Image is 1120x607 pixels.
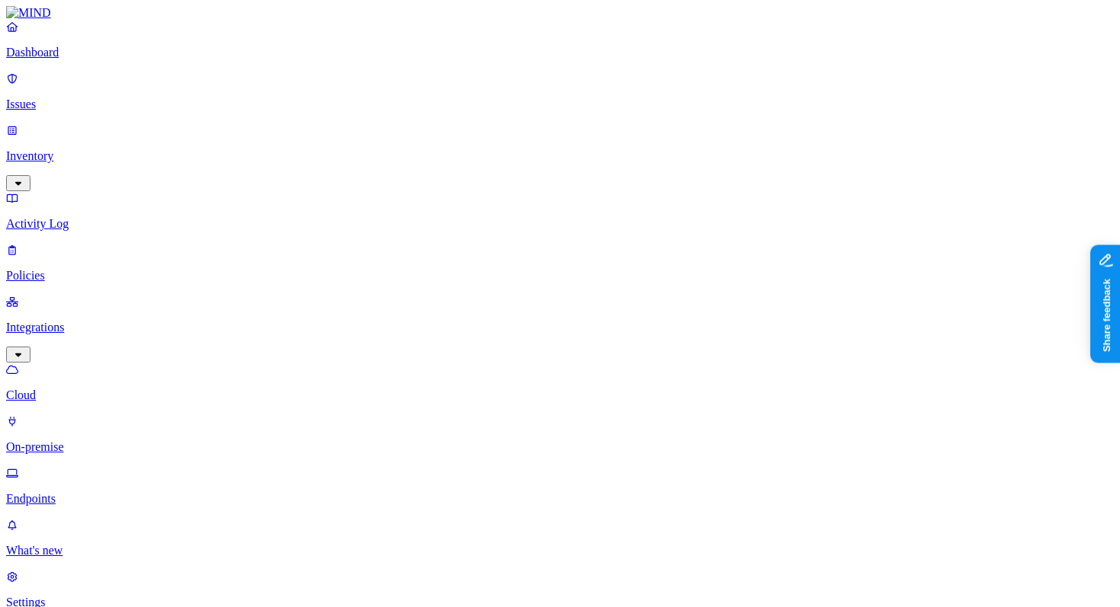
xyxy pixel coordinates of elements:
p: Cloud [6,388,1114,402]
a: Policies [6,243,1114,283]
a: Cloud [6,363,1114,402]
p: Endpoints [6,492,1114,506]
a: Integrations [6,295,1114,360]
p: Policies [6,269,1114,283]
a: Inventory [6,123,1114,189]
img: MIND [6,6,51,20]
p: Integrations [6,321,1114,334]
p: On-premise [6,440,1114,454]
a: Endpoints [6,466,1114,506]
a: MIND [6,6,1114,20]
p: Activity Log [6,217,1114,231]
a: Activity Log [6,191,1114,231]
a: Dashboard [6,20,1114,59]
a: On-premise [6,414,1114,454]
a: Issues [6,72,1114,111]
p: Issues [6,97,1114,111]
p: Dashboard [6,46,1114,59]
p: What's new [6,544,1114,557]
a: What's new [6,518,1114,557]
p: Inventory [6,149,1114,163]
